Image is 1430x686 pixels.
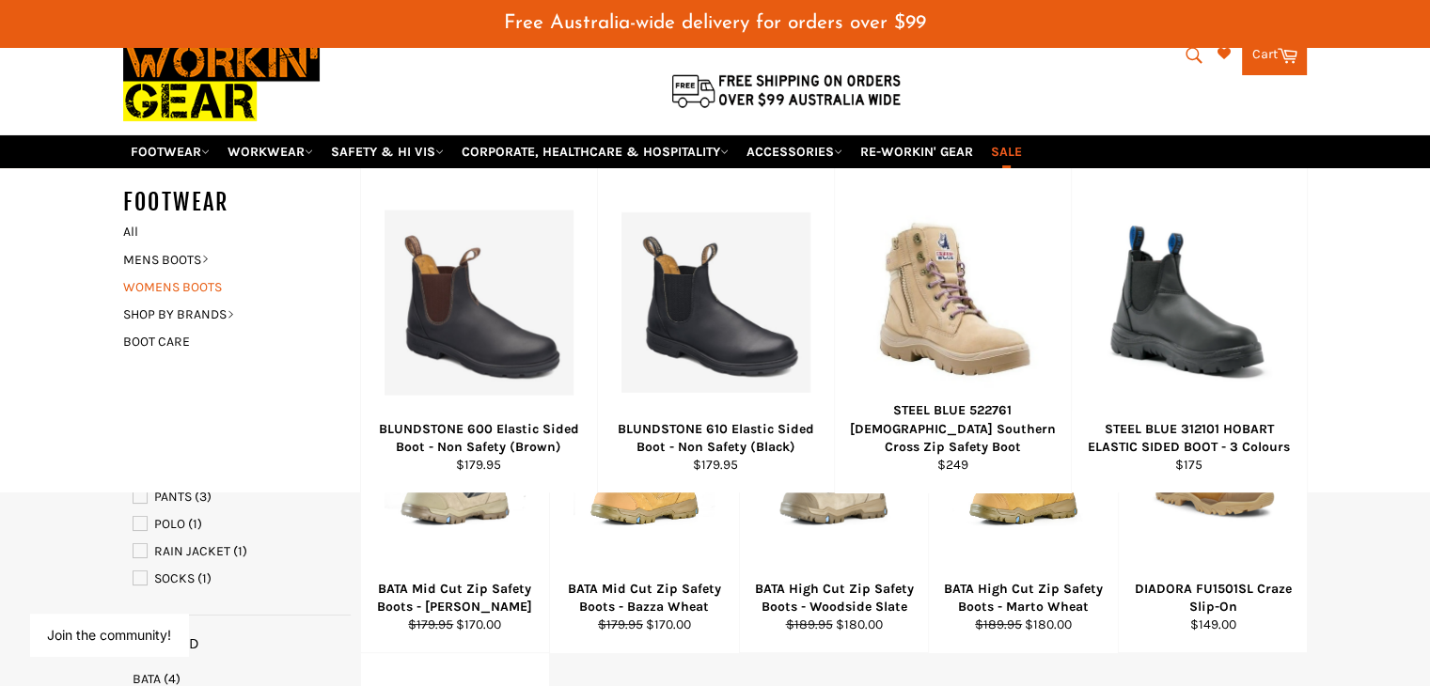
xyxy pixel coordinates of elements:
a: BOOT CARE [114,328,341,355]
img: STEEL BLUE 312101 HOBART ELASTIC SIDED BOOT - Workin' Gear [1095,219,1283,386]
a: STEEL BLUE 312101 HOBART ELASTIC SIDED BOOT - Workin' Gear STEEL BLUE 312101 HOBART ELASTIC SIDED... [1071,168,1308,492]
a: FOOTWEAR [123,135,217,168]
span: (3) [195,489,212,505]
a: CORPORATE, HEALTHCARE & HOSPITALITY [454,135,736,168]
a: POLO [133,514,351,535]
a: SAFETY & HI VIS [323,135,451,168]
div: STEEL BLUE 522761 [DEMOGRAPHIC_DATA] Southern Cross Zip Safety Boot [846,401,1059,456]
div: BATA Mid Cut Zip Safety Boots - [PERSON_NAME] [372,580,538,616]
button: Join the community! [47,627,171,643]
div: BATA Mid Cut Zip Safety Boots - Bazza Wheat [562,580,728,616]
div: BLUNDSTONE 610 Elastic Sided Boot - Non Safety (Black) [609,420,822,457]
a: Cart [1242,36,1307,75]
span: (1) [197,570,212,586]
a: RE-WORKIN' GEAR [853,135,981,168]
a: STEEL BLUE 522761 Ladies Southern Cross Zip Safety Boot - Workin Gear STEEL BLUE 522761 [DEMOGRAP... [834,168,1071,492]
a: RAIN JACKET [133,541,351,562]
a: SALE [983,135,1029,168]
span: PANTS [154,489,192,505]
span: (1) [233,543,247,559]
a: PANTS [133,487,351,507]
span: (1) [188,516,202,532]
img: BLUNDSTONE 610 Elastic Sided Boot - Non Safety - Workin Gear [621,212,810,393]
img: Flat $9.95 shipping Australia wide [668,70,904,110]
a: WOMENS BOOTS [114,273,341,301]
img: Workin Gear leaders in Workwear, Safety Boots, PPE, Uniforms. Australia's No.1 in Workwear [123,28,320,134]
span: RAIN JACKET [154,543,230,559]
div: BLUNDSTONE 600 Elastic Sided Boot - Non Safety (Brown) [372,420,585,457]
div: BATA High Cut Zip Safety Boots - Marto Wheat [941,580,1107,616]
div: $249 [846,456,1059,474]
a: BLUNDSTONE 600 Elastic Sided Boot - Non Safety (Brown) - Workin Gear BLUNDSTONE 600 Elastic Sided... [360,168,597,492]
a: SHOP BY BRANDS [114,301,341,328]
a: All [114,218,360,245]
a: ACCESSORIES [739,135,850,168]
img: BLUNDSTONE 600 Elastic Sided Boot - Non Safety (Brown) - Workin Gear [385,210,574,395]
a: MENS BOOTS [114,246,341,273]
span: Free Australia-wide delivery for orders over $99 [504,13,926,33]
span: SOCKS [154,570,195,586]
div: STEEL BLUE 312101 HOBART ELASTIC SIDED BOOT - 3 Colours [1083,420,1295,457]
div: DIADORA FU1501SL Craze Slip-On [1130,580,1296,616]
div: $179.95 [372,456,585,474]
div: $175 [1083,456,1295,474]
img: STEEL BLUE 522761 Ladies Southern Cross Zip Safety Boot - Workin Gear [858,208,1047,397]
span: POLO [154,516,185,532]
div: $179.95 [609,456,822,474]
h5: FOOTWEAR [123,187,360,218]
div: BATA High Cut Zip Safety Boots - Woodside Slate [751,580,917,616]
a: SOCKS [133,569,351,589]
a: WORKWEAR [220,135,321,168]
a: BLUNDSTONE 610 Elastic Sided Boot - Non Safety - Workin Gear BLUNDSTONE 610 Elastic Sided Boot - ... [597,168,834,492]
